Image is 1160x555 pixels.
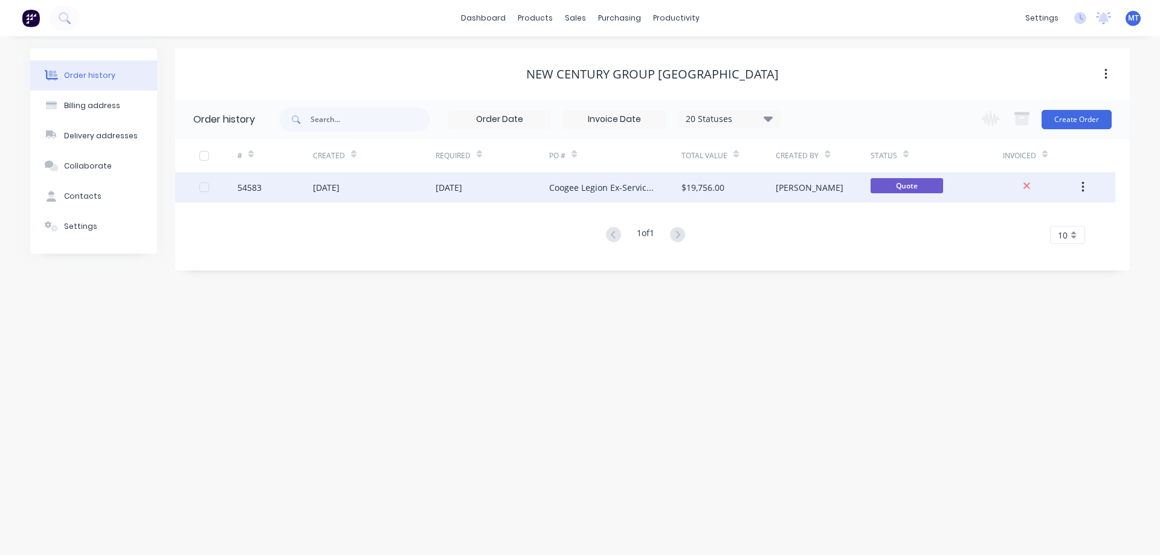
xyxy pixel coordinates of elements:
[1128,13,1139,24] span: MT
[30,211,157,242] button: Settings
[22,9,40,27] img: Factory
[30,91,157,121] button: Billing address
[647,9,706,27] div: productivity
[1042,110,1112,129] button: Create Order
[681,139,776,172] div: Total Value
[30,151,157,181] button: Collaborate
[681,150,727,161] div: Total Value
[592,9,647,27] div: purchasing
[1003,150,1036,161] div: Invoiced
[564,111,665,129] input: Invoice Date
[64,130,138,141] div: Delivery addresses
[436,181,462,194] div: [DATE]
[871,178,943,193] span: Quote
[512,9,559,27] div: products
[30,181,157,211] button: Contacts
[1003,139,1078,172] div: Invoiced
[549,181,657,194] div: Coogee Legion Ex-Services Club
[549,139,681,172] div: PO #
[64,191,101,202] div: Contacts
[64,70,115,81] div: Order history
[1058,229,1068,242] span: 10
[436,139,549,172] div: Required
[681,181,724,194] div: $19,756.00
[1019,9,1065,27] div: settings
[30,60,157,91] button: Order history
[30,121,157,151] button: Delivery addresses
[871,139,1003,172] div: Status
[678,112,780,126] div: 20 Statuses
[313,150,345,161] div: Created
[64,161,112,172] div: Collaborate
[449,111,550,129] input: Order Date
[776,139,870,172] div: Created By
[871,150,897,161] div: Status
[193,112,255,127] div: Order history
[455,9,512,27] a: dashboard
[64,100,120,111] div: Billing address
[637,226,654,244] div: 1 of 1
[64,221,97,232] div: Settings
[311,107,430,132] input: Search...
[237,139,313,172] div: #
[313,139,436,172] div: Created
[776,181,843,194] div: [PERSON_NAME]
[237,150,242,161] div: #
[549,150,565,161] div: PO #
[313,181,340,194] div: [DATE]
[526,67,779,82] div: New Century Group [GEOGRAPHIC_DATA]
[776,150,819,161] div: Created By
[559,9,592,27] div: sales
[237,181,262,194] div: 54583
[436,150,471,161] div: Required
